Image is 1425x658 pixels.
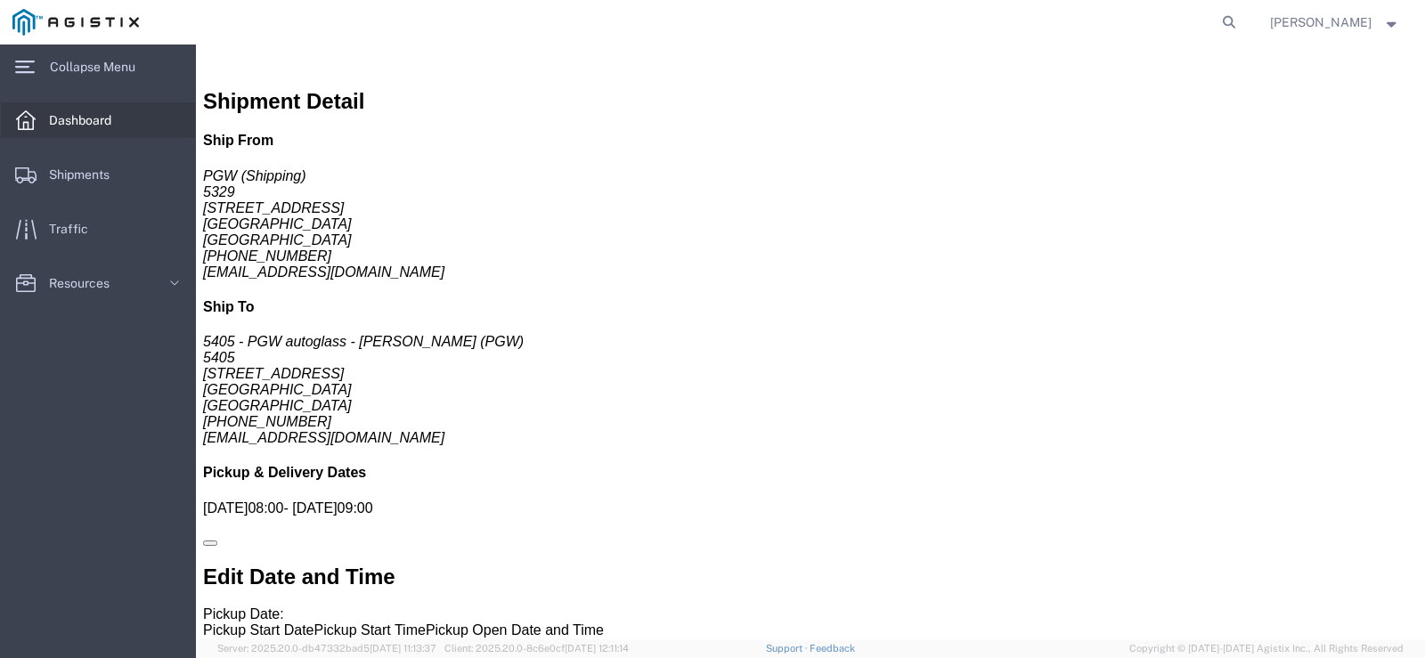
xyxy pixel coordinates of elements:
[766,643,810,654] a: Support
[1270,12,1372,32] span: Craig Clark
[49,157,122,192] span: Shipments
[217,643,436,654] span: Server: 2025.20.0-db47332bad5
[1129,641,1404,656] span: Copyright © [DATE]-[DATE] Agistix Inc., All Rights Reserved
[565,643,629,654] span: [DATE] 12:11:14
[50,49,148,85] span: Collapse Menu
[370,643,436,654] span: [DATE] 11:13:37
[49,211,101,247] span: Traffic
[810,643,855,654] a: Feedback
[1,157,195,192] a: Shipments
[1269,12,1401,33] button: [PERSON_NAME]
[196,45,1425,639] iframe: FS Legacy Container
[444,643,629,654] span: Client: 2025.20.0-8c6e0cf
[49,102,124,138] span: Dashboard
[49,265,122,301] span: Resources
[1,265,195,301] a: Resources
[1,102,195,138] a: Dashboard
[1,211,195,247] a: Traffic
[12,9,139,36] img: logo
